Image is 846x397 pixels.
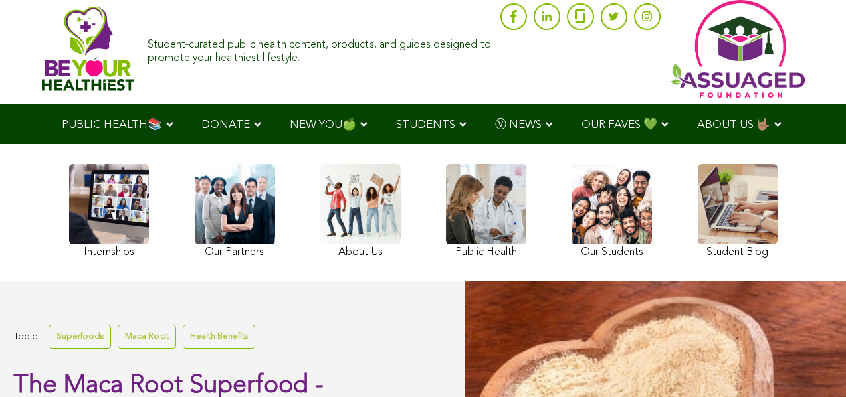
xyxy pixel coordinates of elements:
[779,333,846,397] iframe: Chat Widget
[49,325,111,348] a: Superfoods
[697,119,770,131] span: ABOUT US 🤟🏽
[201,119,250,131] span: DONATE
[495,119,542,131] span: Ⓥ NEWS
[42,104,805,144] div: Navigation Menu
[118,325,176,348] a: Maca Root
[183,325,255,348] a: Health Benefits
[581,119,657,131] span: OUR FAVES 💚
[290,119,356,131] span: NEW YOU🍏
[148,32,493,64] div: Student-curated public health content, products, and guides designed to promote your healthiest l...
[62,119,162,131] span: PUBLIC HEALTH📚
[575,9,585,23] img: glassdoor
[13,328,39,346] span: Topic:
[396,119,455,131] span: STUDENTS
[42,6,135,91] img: Assuaged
